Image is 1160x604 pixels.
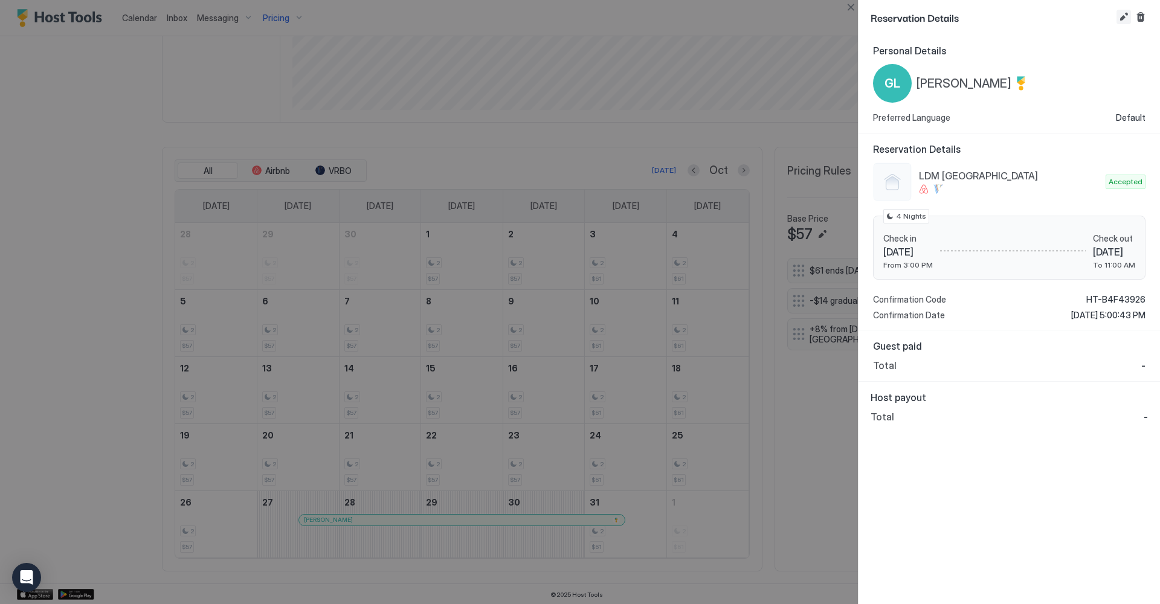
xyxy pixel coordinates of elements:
span: Total [871,411,894,423]
span: Check in [883,233,933,244]
span: Accepted [1109,176,1142,187]
span: Host payout [871,391,1148,403]
span: Reservation Details [873,143,1145,155]
span: Reservation Details [871,10,1114,25]
button: Edit reservation [1116,10,1131,24]
span: HT-B4F43926 [1086,294,1145,305]
span: [DATE] 5:00:43 PM [1071,310,1145,321]
span: Check out [1093,233,1135,244]
span: Confirmation Code [873,294,946,305]
button: Cancel reservation [1133,10,1148,24]
span: From 3:00 PM [883,260,933,269]
span: - [1141,359,1145,371]
span: [DATE] [1093,246,1135,258]
span: 4 Nights [896,211,926,222]
span: LDM [GEOGRAPHIC_DATA] [919,170,1101,182]
span: Confirmation Date [873,310,945,321]
span: Personal Details [873,45,1145,57]
span: [PERSON_NAME] [917,76,1011,91]
span: Guest paid [873,340,1145,352]
span: - [1144,411,1148,423]
span: Preferred Language [873,112,950,123]
div: Open Intercom Messenger [12,563,41,592]
span: [DATE] [883,246,933,258]
span: GL [884,74,900,92]
span: Total [873,359,897,371]
span: To 11:00 AM [1093,260,1135,269]
span: Default [1116,112,1145,123]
